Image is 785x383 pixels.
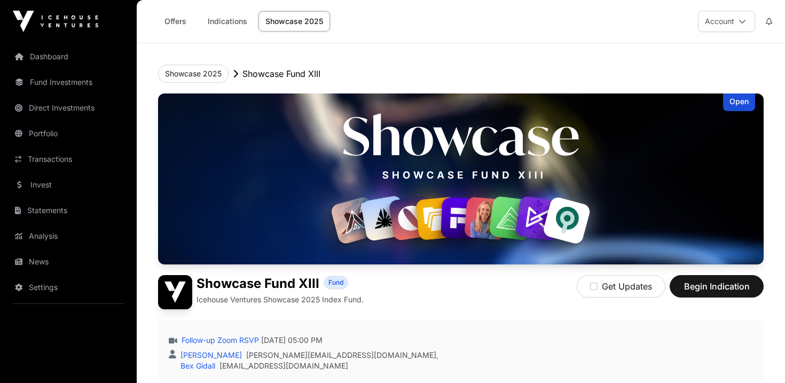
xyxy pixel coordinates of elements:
span: [DATE] 05:00 PM [261,335,323,346]
a: Transactions [9,147,128,171]
a: Dashboard [9,45,128,68]
p: Showcase Fund XIII [242,67,320,80]
button: Begin Indication [670,275,764,298]
a: Bex Gidall [178,361,215,370]
a: [PERSON_NAME] [178,350,242,359]
img: Showcase Fund XIII [158,93,764,264]
a: Invest [9,173,128,197]
span: Fund [328,278,343,287]
a: Indications [201,11,254,32]
h1: Showcase Fund XIII [197,275,319,292]
img: Icehouse Ventures Logo [13,11,98,32]
a: Portfolio [9,122,128,145]
a: Statements [9,199,128,222]
a: Offers [154,11,197,32]
p: Icehouse Ventures Showcase 2025 Index Fund. [197,294,364,305]
a: [PERSON_NAME][EMAIL_ADDRESS][DOMAIN_NAME] [246,350,436,361]
a: Settings [9,276,128,299]
div: Open [723,93,755,111]
button: Account [698,11,755,32]
div: , [178,350,438,361]
span: Begin Indication [683,280,750,293]
button: Get Updates [577,275,665,298]
a: Direct Investments [9,96,128,120]
a: Analysis [9,224,128,248]
button: Showcase 2025 [158,65,229,83]
img: Showcase Fund XIII [158,275,192,309]
a: Showcase 2025 [258,11,330,32]
a: Begin Indication [670,286,764,296]
a: Follow-up Zoom RSVP [179,335,259,346]
a: Fund Investments [9,71,128,94]
a: [EMAIL_ADDRESS][DOMAIN_NAME] [219,361,348,371]
a: News [9,250,128,273]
